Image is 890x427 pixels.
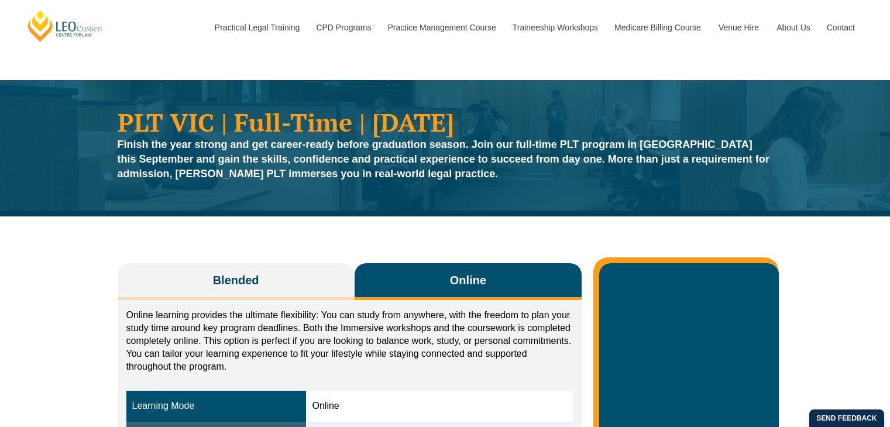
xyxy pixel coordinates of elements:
p: Online learning provides the ultimate flexibility: You can study from anywhere, with the freedom ... [126,309,573,373]
strong: Finish the year strong and get career-ready before graduation season. Join our full-time PLT prog... [118,139,769,180]
h1: PLT VIC | Full-Time | [DATE] [118,109,773,135]
a: Practice Management Course [379,2,504,53]
a: Contact [818,2,864,53]
iframe: LiveChat chat widget [812,349,861,398]
a: Traineeship Workshops [504,2,606,53]
div: Learning Mode [132,400,301,413]
a: About Us [768,2,818,53]
a: Medicare Billing Course [606,2,710,53]
div: Online [312,400,567,413]
a: Practical Legal Training [206,2,308,53]
span: Online [450,272,486,288]
a: CPD Programs [307,2,379,53]
a: Venue Hire [710,2,768,53]
span: Blended [213,272,259,288]
a: [PERSON_NAME] Centre for Law [26,9,104,43]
